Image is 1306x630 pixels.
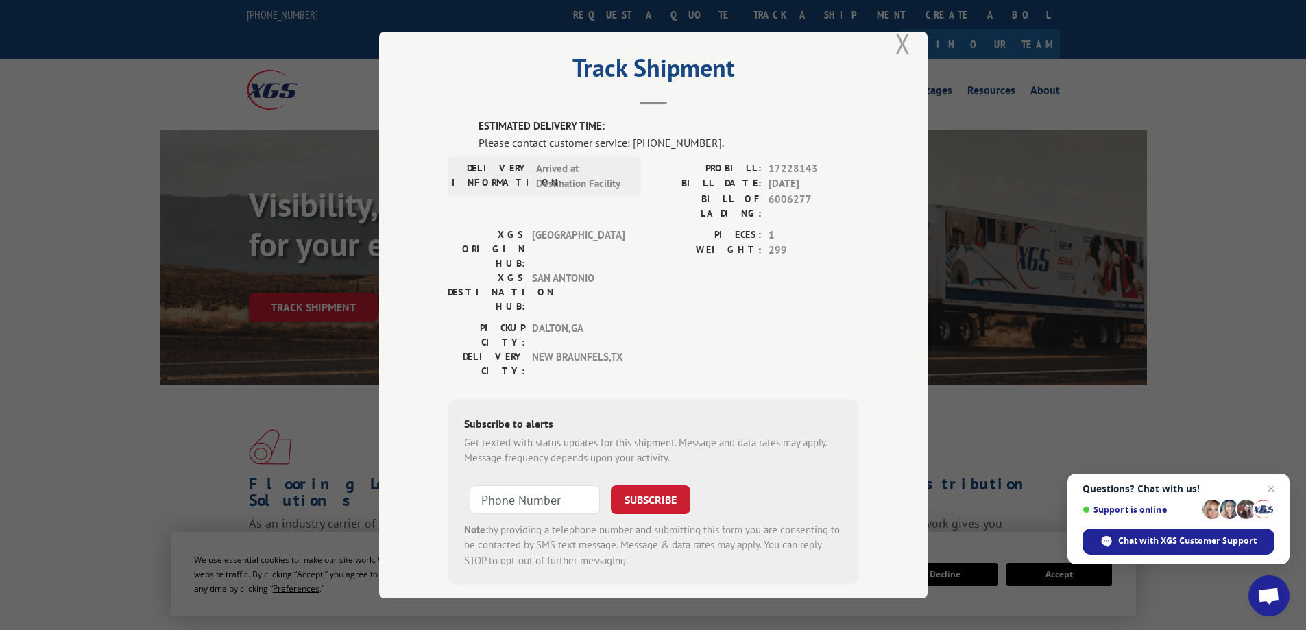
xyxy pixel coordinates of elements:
[1118,535,1257,547] span: Chat with XGS Customer Support
[448,321,525,350] label: PICKUP CITY:
[448,350,525,378] label: DELIVERY CITY:
[464,415,843,435] div: Subscribe to alerts
[532,350,625,378] span: NEW BRAUNFELS , TX
[653,228,762,243] label: PIECES:
[1083,529,1274,555] div: Chat with XGS Customer Support
[1083,505,1198,515] span: Support is online
[464,435,843,466] div: Get texted with status updates for this shipment. Message and data rates may apply. Message frequ...
[532,321,625,350] span: DALTON , GA
[653,161,762,177] label: PROBILL:
[769,176,859,192] span: [DATE]
[448,228,525,271] label: XGS ORIGIN HUB:
[464,522,843,569] div: by providing a telephone number and submitting this form you are consenting to be contacted by SM...
[532,271,625,314] span: SAN ANTONIO
[653,192,762,221] label: BILL OF LADING:
[769,161,859,177] span: 17228143
[448,58,859,84] h2: Track Shipment
[464,523,488,536] strong: Note:
[452,161,529,192] label: DELIVERY INFORMATION:
[448,271,525,314] label: XGS DESTINATION HUB:
[769,243,859,258] span: 299
[1263,481,1279,497] span: Close chat
[532,228,625,271] span: [GEOGRAPHIC_DATA]
[895,25,910,62] button: Close modal
[470,485,600,514] input: Phone Number
[653,243,762,258] label: WEIGHT:
[653,176,762,192] label: BILL DATE:
[536,161,629,192] span: Arrived at Destination Facility
[479,119,859,134] label: ESTIMATED DELIVERY TIME:
[769,192,859,221] span: 6006277
[1248,575,1290,616] div: Open chat
[769,228,859,243] span: 1
[1083,483,1274,494] span: Questions? Chat with us!
[611,485,690,514] button: SUBSCRIBE
[479,134,859,151] div: Please contact customer service: [PHONE_NUMBER].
